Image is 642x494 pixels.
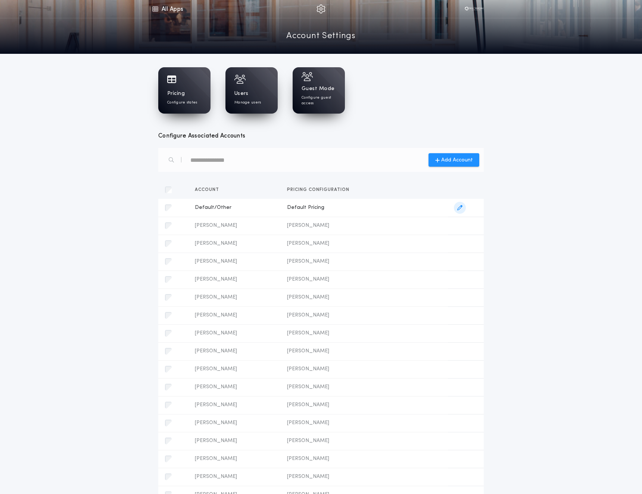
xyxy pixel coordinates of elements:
a: UsersManage users [225,67,278,114]
span: [PERSON_NAME] [287,258,442,265]
span: [PERSON_NAME] [287,222,442,229]
span: [PERSON_NAME] [287,455,442,463]
a: Account Settings [286,30,355,43]
span: [PERSON_NAME] [287,437,442,445]
p: Manage users [234,100,261,105]
span: Default/Other [195,204,275,212]
span: [PERSON_NAME] [195,419,275,427]
img: vs-icon [463,5,486,13]
span: [PERSON_NAME] [287,419,442,427]
a: PricingConfigure states [158,67,211,114]
span: [PERSON_NAME] [195,365,275,373]
h1: Guest Mode [302,85,335,93]
h1: Pricing [167,90,185,98]
span: [PERSON_NAME] [195,383,275,391]
span: [PERSON_NAME] [195,473,275,481]
p: Configure guest access [302,95,336,106]
span: [PERSON_NAME] [195,401,275,409]
span: [PERSON_NAME] [287,312,442,319]
span: [PERSON_NAME] [287,276,442,283]
span: [PERSON_NAME] [287,240,442,247]
span: Account [195,188,222,192]
span: Add Account [441,156,473,164]
span: [PERSON_NAME] [287,294,442,301]
p: Configure states [167,100,197,105]
span: [PERSON_NAME] [195,240,275,247]
span: Pricing configuration [287,188,352,192]
span: [PERSON_NAME] [287,401,442,409]
span: Default Pricing [287,204,442,212]
h3: Configure Associated Accounts [158,132,484,141]
span: [PERSON_NAME] [195,455,275,463]
span: [PERSON_NAME] [195,312,275,319]
span: [PERSON_NAME] [287,348,442,355]
span: [PERSON_NAME] [195,348,275,355]
a: Guest ModeConfigure guest access [293,67,345,114]
span: [PERSON_NAME] [195,276,275,283]
span: [PERSON_NAME] [287,365,442,373]
span: [PERSON_NAME] [195,258,275,265]
span: [PERSON_NAME] [287,330,442,337]
span: [PERSON_NAME] [195,294,275,301]
h1: Users [234,90,248,98]
span: [PERSON_NAME] [287,383,442,391]
span: [PERSON_NAME] [287,473,442,481]
img: img [317,4,325,13]
span: [PERSON_NAME] [195,330,275,337]
span: [PERSON_NAME] [195,437,275,445]
span: [PERSON_NAME] [195,222,275,229]
button: Add Account [428,153,479,167]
